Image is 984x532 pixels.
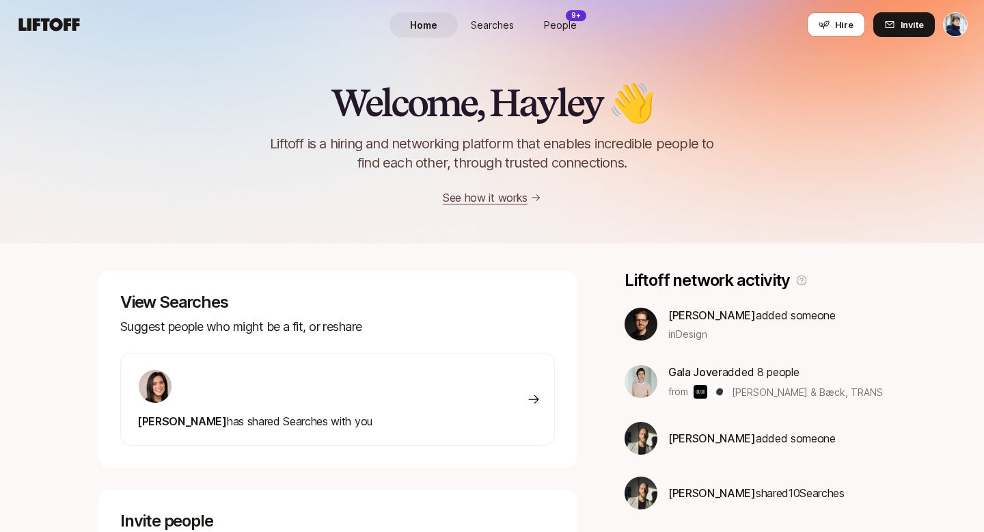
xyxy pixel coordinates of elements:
[410,18,437,32] span: Home
[120,317,555,336] p: Suggest people who might be a fit, or reshare
[137,414,372,428] span: has shared Searches with you
[835,18,853,31] span: Hire
[137,414,227,428] span: [PERSON_NAME]
[694,385,707,399] img: Bakken & Bæck
[807,12,865,37] button: Hire
[668,327,707,341] span: in Design
[668,365,722,379] span: Gala Jover
[331,82,653,123] h2: Welcome, Hayley 👋
[120,293,555,312] p: View Searches
[571,10,581,21] p: 9+
[544,18,577,32] span: People
[668,486,756,500] span: [PERSON_NAME]
[458,12,526,38] a: Searches
[873,12,935,37] button: Invite
[471,18,514,32] span: Searches
[668,308,756,322] span: [PERSON_NAME]
[943,12,968,37] button: Hayley Darden
[668,384,688,400] p: from
[247,134,737,172] p: Liftoff is a hiring and networking platform that enables incredible people to find each other, th...
[625,308,657,341] img: ACg8ocLkLr99FhTl-kK-fHkDFhetpnfS0fTAm4rmr9-oxoZ0EDUNs14=s160-c
[713,385,726,399] img: TRANSCRIPT Magazine
[944,13,967,36] img: Hayley Darden
[625,422,657,455] img: 318e5d3d_b654_46dc_b918_bcb3f7c51db9.jpg
[139,370,172,403] img: 71d7b91d_d7cb_43b4_a7ea_a9b2f2cc6e03.jpg
[668,363,882,381] p: added 8 people
[120,511,555,531] p: Invite people
[901,18,924,31] span: Invite
[668,484,845,502] p: shared 10 Search es
[443,191,528,204] a: See how it works
[526,12,594,38] a: People9+
[668,306,836,324] p: added someone
[668,431,756,445] span: [PERSON_NAME]
[625,271,790,290] p: Liftoff network activity
[668,429,836,447] p: added someone
[389,12,458,38] a: Home
[625,477,657,509] img: 318e5d3d_b654_46dc_b918_bcb3f7c51db9.jpg
[625,365,657,398] img: ACg8ocKhcGRvChYzWN2dihFRyxedT7mU-5ndcsMXykEoNcm4V62MVdan=s160-c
